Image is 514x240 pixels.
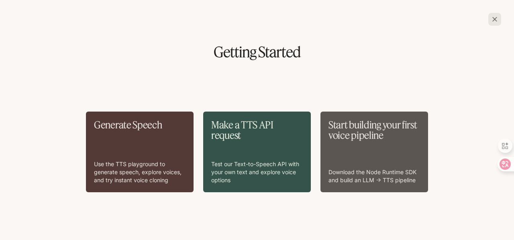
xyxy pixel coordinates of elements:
a: Make a TTS API requestTest our Text-to-Speech API with your own text and explore voice options [203,112,311,192]
p: Test our Text-to-Speech API with your own text and explore voice options [211,160,303,184]
p: Make a TTS API request [211,120,303,141]
p: Start building your first voice pipeline [328,120,420,141]
p: Generate Speech [94,120,186,130]
a: Start building your first voice pipelineDownload the Node Runtime SDK and build an LLM → TTS pipe... [320,112,428,192]
a: Generate SpeechUse the TTS playground to generate speech, explore voices, and try instant voice c... [86,112,194,192]
h1: Getting Started [13,45,501,59]
p: Use the TTS playground to generate speech, explore voices, and try instant voice cloning [94,160,186,184]
p: Download the Node Runtime SDK and build an LLM → TTS pipeline [328,168,420,184]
